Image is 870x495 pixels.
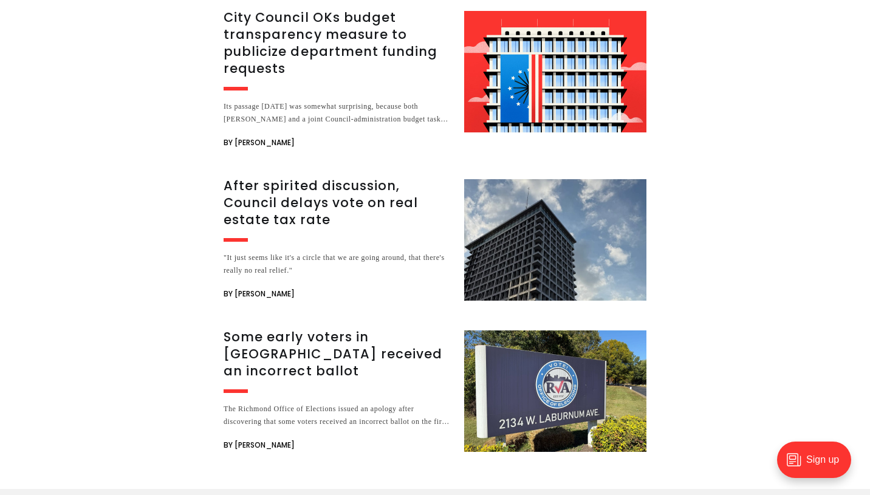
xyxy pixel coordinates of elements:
h3: Some early voters in [GEOGRAPHIC_DATA] received an incorrect ballot [224,329,450,380]
iframe: portal-trigger [767,435,870,495]
a: City Council OKs budget transparency measure to publicize department funding requests Its passage... [224,11,646,150]
h3: City Council OKs budget transparency measure to publicize department funding requests [224,9,450,77]
h3: After spirited discussion, Council delays vote on real estate tax rate [224,177,450,228]
img: After spirited discussion, Council delays vote on real estate tax rate [464,179,646,301]
a: Some early voters in [GEOGRAPHIC_DATA] received an incorrect ballot The Richmond Office of Electi... [224,330,646,452]
div: Its passage [DATE] was somewhat surprising, because both [PERSON_NAME] and a joint Council-admini... [224,100,450,126]
img: Some early voters in Richmond received an incorrect ballot [464,330,646,452]
div: The Richmond Office of Elections issued an apology after discovering that some voters received an... [224,403,450,428]
span: By [PERSON_NAME] [224,438,295,452]
a: After spirited discussion, Council delays vote on real estate tax rate "It just seems like it's a... [224,179,646,301]
div: "It just seems like it's a circle that we are going around, that there's really no real relief." [224,251,450,277]
span: By [PERSON_NAME] [224,287,295,301]
img: City Council OKs budget transparency measure to publicize department funding requests [464,11,646,132]
span: By [PERSON_NAME] [224,135,295,150]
